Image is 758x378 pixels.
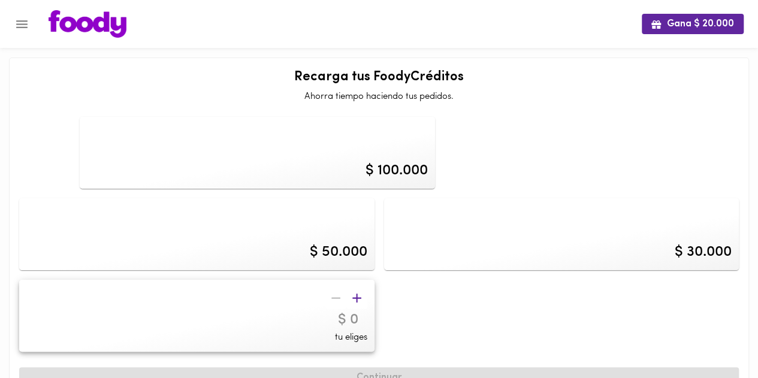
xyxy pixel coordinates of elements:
[7,10,37,39] button: Menu
[201,312,367,329] input: $ 0
[642,14,744,34] button: Gana $ 20.000
[675,242,732,262] div: $ 30.000
[366,161,428,181] div: $ 100.000
[19,90,739,103] p: Ahorra tiempo haciendo tus pedidos.
[688,309,746,366] iframe: Messagebird Livechat Widget
[310,242,367,262] div: $ 50.000
[49,10,126,38] img: logo.png
[335,331,367,344] span: tu eliges
[19,70,739,84] h2: Recarga tus FoodyCréditos
[651,19,734,30] span: Gana $ 20.000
